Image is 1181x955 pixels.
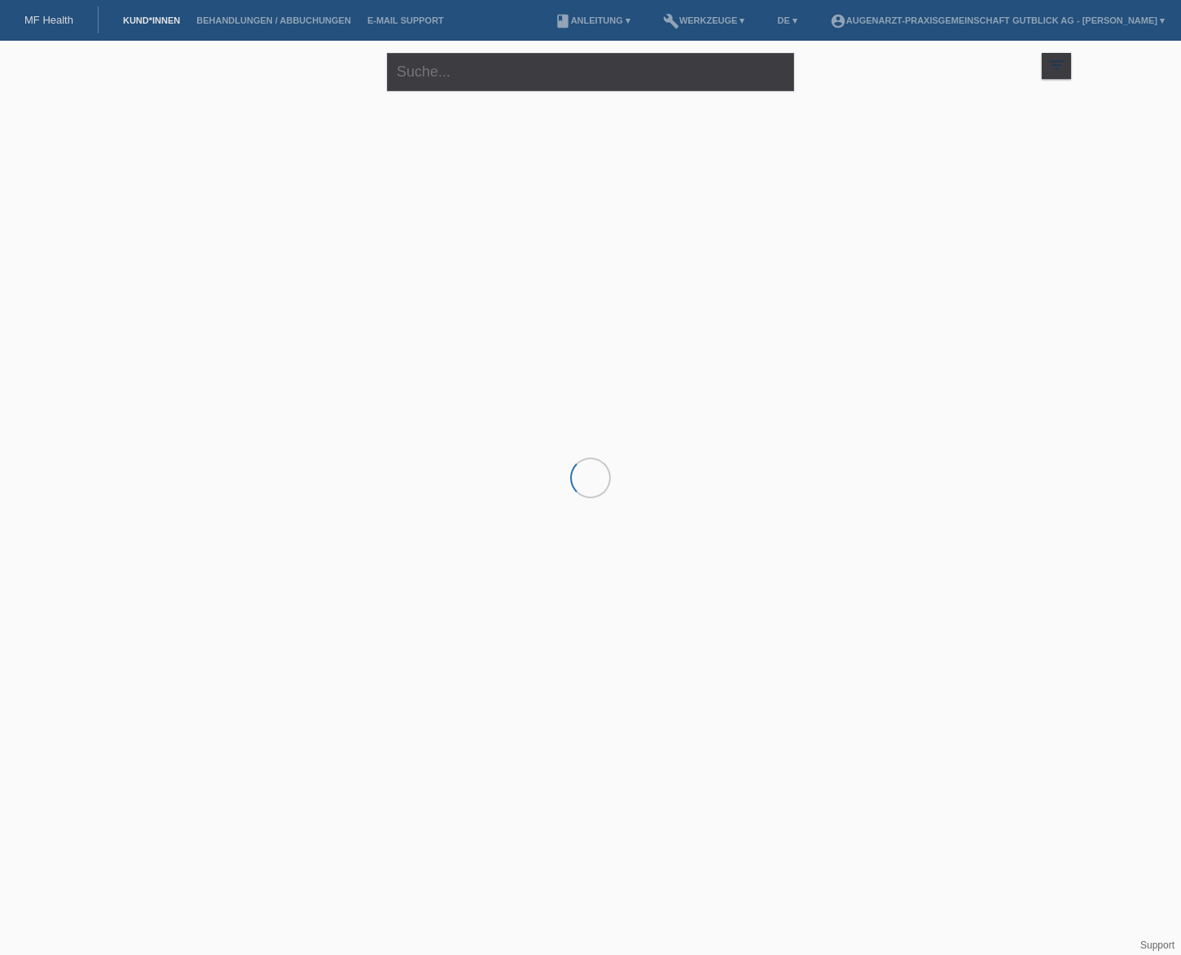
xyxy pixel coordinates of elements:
a: Behandlungen / Abbuchungen [188,15,359,25]
i: account_circle [830,13,846,29]
input: Suche... [387,53,794,91]
i: build [663,13,679,29]
a: MF Health [24,14,73,26]
a: DE ▾ [769,15,805,25]
a: E-Mail Support [359,15,452,25]
a: bookAnleitung ▾ [547,15,639,25]
a: account_circleAugenarzt-Praxisgemeinschaft Gutblick AG - [PERSON_NAME] ▾ [822,15,1173,25]
i: book [555,13,571,29]
a: buildWerkzeuge ▾ [655,15,753,25]
a: Kund*innen [115,15,188,25]
i: filter_list [1047,56,1065,74]
a: Support [1140,940,1174,951]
